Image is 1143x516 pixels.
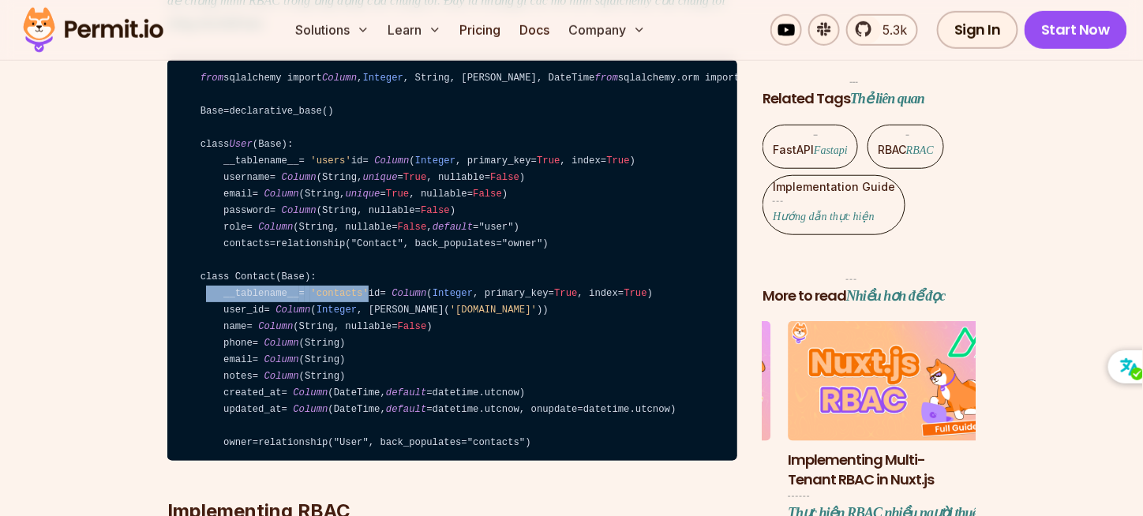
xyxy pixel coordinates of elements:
[1025,11,1128,49] a: Start Now
[398,172,403,183] span: =
[868,125,944,169] a: RBACRBAC
[549,288,554,299] span: =
[258,222,293,233] span: Column
[246,222,252,233] span: =
[433,288,473,299] span: Integer
[310,155,350,166] span: 'users'
[514,14,557,46] a: Docs
[310,288,369,299] span: 'contacts'
[264,305,270,316] span: =
[382,14,448,46] button: Learn
[386,404,426,415] span: default
[415,155,455,166] span: Integer
[282,205,317,216] span: Column
[873,21,907,39] span: 5.3k
[270,238,275,249] span: =
[937,11,1018,49] a: Sign In
[763,76,976,115] h2: Related Tags
[167,60,737,461] code: sqlalchemy import , , String, [PERSON_NAME], DateTime sqlalchemy.orm import relationship, declara...
[380,189,386,200] span: =
[253,189,258,200] span: =
[270,205,275,216] span: =
[906,135,934,156] font: RBAC
[473,189,502,200] span: False
[246,321,252,332] span: =
[264,338,299,349] span: Column
[624,288,646,299] span: True
[450,305,537,316] span: '[DOMAIN_NAME]'
[788,322,1001,442] img: Implementing Multi-Tenant RBAC in Nuxt.js
[773,201,875,222] font: Hướng dẫn thực hiện
[814,135,848,156] font: Fastapi
[282,404,287,415] span: =
[606,155,629,166] span: True
[299,288,305,299] span: =
[223,106,229,117] span: =
[558,322,771,442] img: Policy-Based Access Control (PBAC) Isn’t as Great as You Think
[253,354,258,365] span: =
[490,172,519,183] span: False
[363,73,403,84] span: Integer
[363,155,369,166] span: =
[601,155,606,166] span: =
[317,305,357,316] span: Integer
[293,387,328,398] span: Column
[282,387,287,398] span: =
[467,189,473,200] span: =
[415,205,421,216] span: =
[763,125,858,169] a: FastAPIFastapi
[282,172,317,183] span: Column
[398,321,427,332] span: False
[763,175,905,235] a: Implementation GuideHướng dẫn thực hiện
[386,387,426,398] span: default
[763,273,976,312] h2: More to read
[290,14,376,46] button: Solutions
[380,288,386,299] span: =
[386,189,409,200] span: True
[345,189,380,200] span: unique
[497,238,502,249] span: =
[426,387,432,398] span: =
[229,139,252,150] span: User
[200,73,223,84] span: from
[421,205,450,216] span: False
[16,3,171,57] img: Permit logo
[595,73,618,84] span: from
[850,82,924,107] font: Thẻ liên quan
[253,338,258,349] span: =
[392,321,397,332] span: =
[270,172,275,183] span: =
[398,222,427,233] span: False
[264,371,299,382] span: Column
[363,172,398,183] span: unique
[618,288,624,299] span: =
[531,155,537,166] span: =
[403,172,426,183] span: True
[537,155,560,166] span: True
[264,189,299,200] span: Column
[264,354,299,365] span: Column
[846,14,918,46] a: 5.3k
[846,279,946,304] font: Nhiều hơn để đọc
[454,14,508,46] a: Pricing
[426,404,432,415] span: =
[578,404,583,415] span: =
[299,155,305,166] span: =
[392,222,397,233] span: =
[258,321,293,332] span: Column
[322,73,357,84] span: Column
[253,371,258,382] span: =
[433,222,473,233] span: default
[485,172,490,183] span: =
[461,437,467,448] span: =
[473,222,478,233] span: =
[293,404,328,415] span: Column
[554,288,577,299] span: True
[275,305,310,316] span: Column
[563,14,652,46] button: Company
[392,288,426,299] span: Column
[253,437,258,448] span: =
[374,155,409,166] span: Column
